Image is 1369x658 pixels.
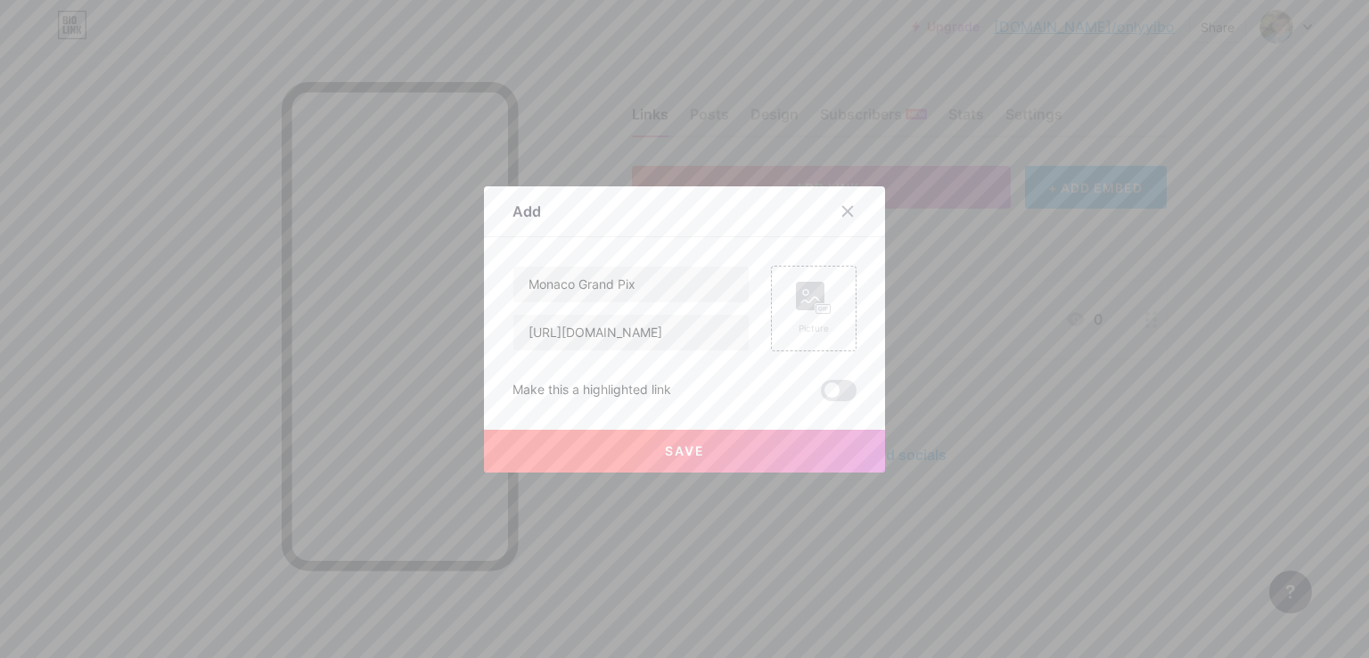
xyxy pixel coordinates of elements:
[665,443,705,458] span: Save
[484,430,885,473] button: Save
[513,315,749,350] input: URL
[512,380,671,401] div: Make this a highlighted link
[512,201,541,222] div: Add
[796,322,832,335] div: Picture
[513,267,749,302] input: Title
